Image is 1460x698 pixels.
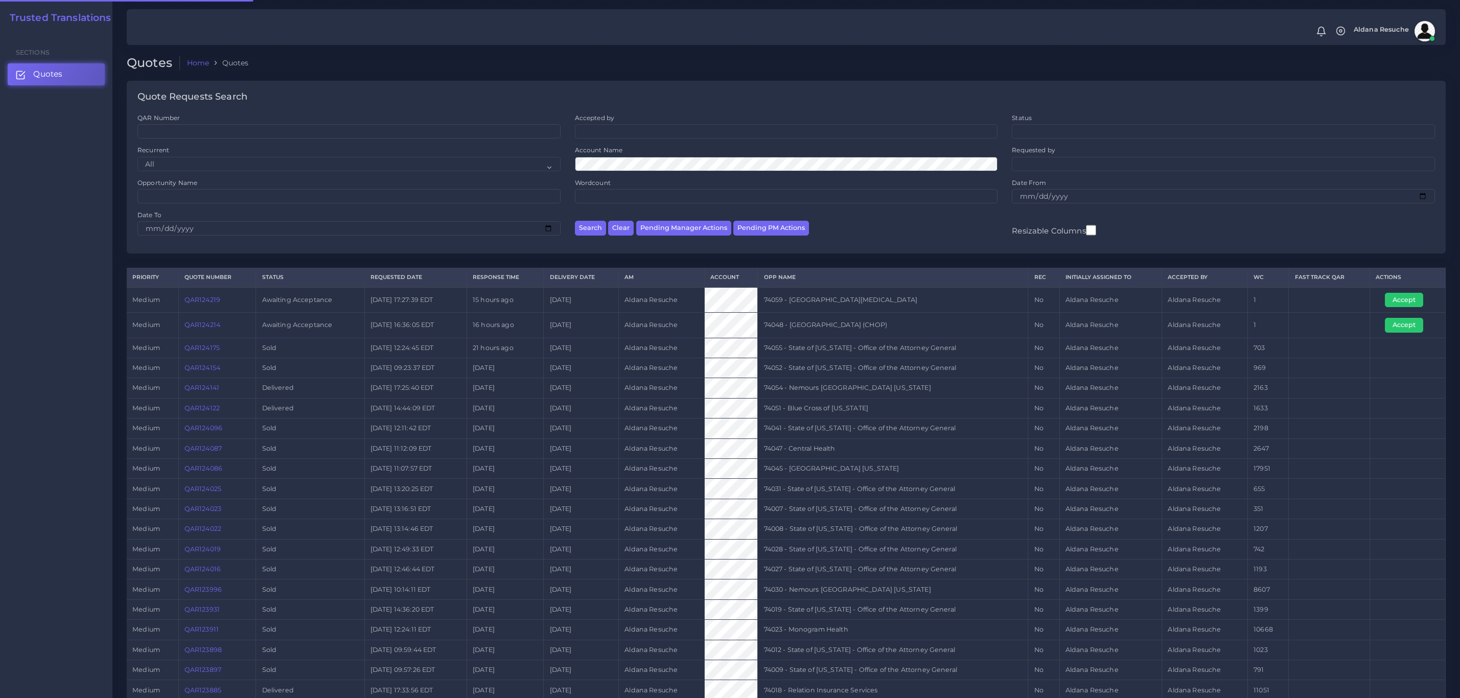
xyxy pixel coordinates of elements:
td: [DATE] 16:36:05 EDT [364,313,467,338]
span: medium [132,505,160,513]
td: [DATE] [467,579,544,599]
label: Status [1012,113,1032,122]
td: [DATE] [467,620,544,640]
td: [DATE] 09:57:26 EDT [364,660,467,680]
td: 2163 [1247,378,1288,398]
td: 21 hours ago [467,338,544,358]
td: [DATE] [544,358,619,378]
td: 969 [1247,358,1288,378]
td: Aldana Resuche [619,599,705,619]
th: Requested Date [364,268,467,287]
th: Status [256,268,364,287]
td: Sold [256,338,364,358]
td: Aldana Resuche [1059,358,1162,378]
td: 16 hours ago [467,313,544,338]
td: [DATE] [467,358,544,378]
span: medium [132,606,160,613]
a: QAR124022 [184,525,221,532]
h4: Quote Requests Search [137,91,247,103]
td: 351 [1247,499,1288,519]
h2: Quotes [127,56,180,71]
span: medium [132,686,160,694]
td: Aldana Resuche [619,398,705,418]
a: Home [187,58,210,68]
td: 74052 - State of [US_STATE] - Office of the Attorney General [758,358,1028,378]
td: Aldana Resuche [619,287,705,313]
td: Aldana Resuche [1059,338,1162,358]
td: Aldana Resuche [1059,560,1162,579]
td: Aldana Resuche [619,640,705,660]
td: Sold [256,418,364,438]
td: No [1028,479,1059,499]
td: Aldana Resuche [1162,539,1248,559]
td: No [1028,287,1059,313]
span: medium [132,321,160,329]
td: Aldana Resuche [619,560,705,579]
label: Requested by [1012,146,1055,154]
button: Accept [1385,293,1423,307]
td: Delivered [256,378,364,398]
th: Delivery Date [544,268,619,287]
td: [DATE] 12:11:42 EDT [364,418,467,438]
td: Aldana Resuche [1162,378,1248,398]
a: QAR123897 [184,666,221,673]
td: 791 [1247,660,1288,680]
td: [DATE] [544,313,619,338]
a: Trusted Translations [3,12,111,24]
img: avatar [1415,21,1435,41]
a: QAR124214 [184,321,220,329]
td: Sold [256,620,364,640]
td: No [1028,438,1059,458]
td: Aldana Resuche [619,438,705,458]
td: 74019 - State of [US_STATE] - Office of the Attorney General [758,599,1028,619]
th: REC [1028,268,1059,287]
span: medium [132,344,160,352]
td: [DATE] [467,499,544,519]
td: No [1028,640,1059,660]
td: Aldana Resuche [1059,499,1162,519]
a: QAR123931 [184,606,220,613]
td: Sold [256,358,364,378]
td: Aldana Resuche [619,418,705,438]
td: Aldana Resuche [1059,640,1162,660]
td: 74028 - State of [US_STATE] - Office of the Attorney General [758,539,1028,559]
td: 2198 [1247,418,1288,438]
span: medium [132,625,160,633]
td: No [1028,519,1059,539]
th: Initially Assigned to [1059,268,1162,287]
a: QAR124141 [184,384,219,391]
td: [DATE] 11:12:09 EDT [364,438,467,458]
td: Aldana Resuche [619,479,705,499]
td: [DATE] [467,640,544,660]
td: 1399 [1247,599,1288,619]
td: Aldana Resuche [619,579,705,599]
td: 2647 [1247,438,1288,458]
td: [DATE] [467,519,544,539]
button: Pending Manager Actions [636,221,731,236]
td: 1633 [1247,398,1288,418]
th: WC [1247,268,1288,287]
td: 74030 - Nemours [GEOGRAPHIC_DATA] [US_STATE] [758,579,1028,599]
span: medium [132,565,160,573]
td: No [1028,313,1059,338]
td: 74055 - State of [US_STATE] - Office of the Attorney General [758,338,1028,358]
label: Recurrent [137,146,169,154]
td: 74007 - State of [US_STATE] - Office of the Attorney General [758,499,1028,519]
td: 74031 - State of [US_STATE] - Office of the Attorney General [758,479,1028,499]
td: Aldana Resuche [1059,539,1162,559]
td: Sold [256,579,364,599]
span: medium [132,424,160,432]
td: Aldana Resuche [1162,519,1248,539]
td: Aldana Resuche [1059,287,1162,313]
td: Aldana Resuche [1059,378,1162,398]
span: medium [132,545,160,553]
a: QAR123885 [184,686,221,694]
td: Sold [256,660,364,680]
td: 74027 - State of [US_STATE] - Office of the Attorney General [758,560,1028,579]
td: Aldana Resuche [1059,579,1162,599]
td: Aldana Resuche [1059,398,1162,418]
td: Aldana Resuche [1162,438,1248,458]
span: Sections [16,49,50,56]
td: Aldana Resuche [619,459,705,479]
